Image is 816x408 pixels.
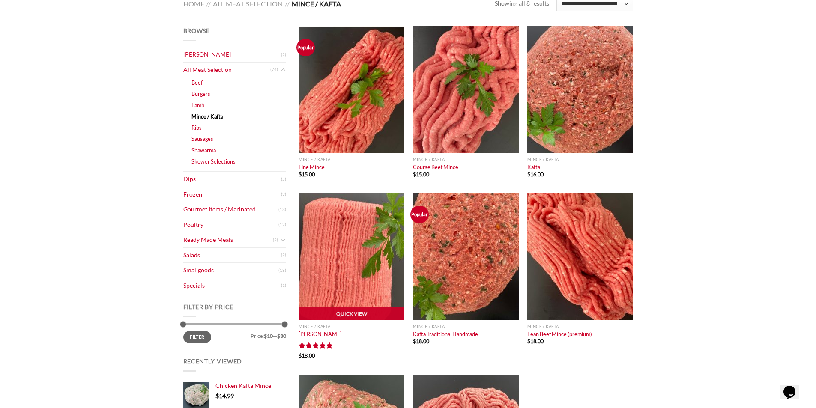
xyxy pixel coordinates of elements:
bdi: 14.99 [215,392,234,399]
img: Kibbeh Mince [299,193,404,320]
a: Poultry [183,217,278,232]
p: Mince / Kafta [299,157,404,162]
bdi: 15.00 [413,171,429,178]
a: Ribs [191,122,202,133]
button: Toggle [280,235,286,245]
a: Quick View [299,307,404,320]
p: Mince / Kafta [527,157,633,162]
a: Shawarma [191,145,216,156]
a: Burgers [191,88,210,99]
span: $10 [264,333,273,339]
a: Kafta [527,164,540,170]
img: Lean Beef Mince [527,193,633,320]
span: (13) [278,203,286,216]
a: Smallgoods [183,263,278,278]
span: $ [215,392,219,399]
img: Course Beef Mince [413,26,519,153]
span: (1) [281,279,286,292]
span: (5) [281,173,286,186]
span: (74) [270,63,278,76]
a: Fine Mince [299,26,404,153]
span: (9) [281,188,286,201]
span: $ [299,352,302,359]
img: Kafta [527,26,633,153]
span: $30 [277,333,286,339]
a: Salads [183,248,281,263]
span: $ [413,171,416,178]
iframe: chat widget [780,374,807,399]
a: [PERSON_NAME] [299,331,342,337]
a: Chicken Kafta Mince [215,382,286,390]
a: Lean Beef Mince (premium) [527,331,592,337]
a: Lean Beef Mince (premium) [527,193,633,320]
a: Beef [191,77,203,88]
a: Mince / Kafta [191,111,223,122]
bdi: 18.00 [527,338,544,345]
span: (12) [278,218,286,231]
a: Kafta Traditional Handmade [413,331,478,337]
a: Specials [183,278,281,293]
span: $ [413,338,416,345]
span: Recently Viewed [183,357,242,365]
a: Dips [183,172,281,187]
span: (18) [278,264,286,277]
span: (2) [281,48,286,61]
span: (2) [273,234,278,247]
span: $ [527,338,530,345]
a: [PERSON_NAME] [183,47,281,62]
bdi: 18.00 [299,352,315,359]
img: Beef Mince [299,26,404,153]
a: Fine Mince [299,164,325,170]
button: Toggle [280,65,286,74]
img: Kafta Traditional Handmade [413,193,519,320]
span: Chicken Kafta Mince [215,382,271,389]
span: $ [527,171,530,178]
a: Course Beef Mince [413,164,458,170]
span: (2) [281,249,286,262]
div: Rated 5.00 out of 5 [299,342,333,350]
button: Filter [183,331,212,343]
p: Mince / Kafta [413,157,519,162]
span: Rated out of 5 [299,342,333,352]
a: Skewer Selections [191,156,236,167]
p: Mince / Kafta [413,324,519,329]
a: Sausages [191,133,213,144]
p: Mince / Kafta [299,324,404,329]
bdi: 18.00 [413,338,429,345]
p: Mince / Kafta [527,324,633,329]
bdi: 15.00 [299,171,315,178]
bdi: 16.00 [527,171,544,178]
a: Lamb [191,100,204,111]
div: Price: — [183,331,286,339]
a: Frozen [183,187,281,202]
span: Browse [183,27,210,34]
span: Filter by price [183,303,234,310]
a: Gourmet Items / Marinated [183,202,278,217]
a: All Meat Selection [183,63,270,77]
a: Ready Made Meals [183,232,273,247]
span: $ [299,171,302,178]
